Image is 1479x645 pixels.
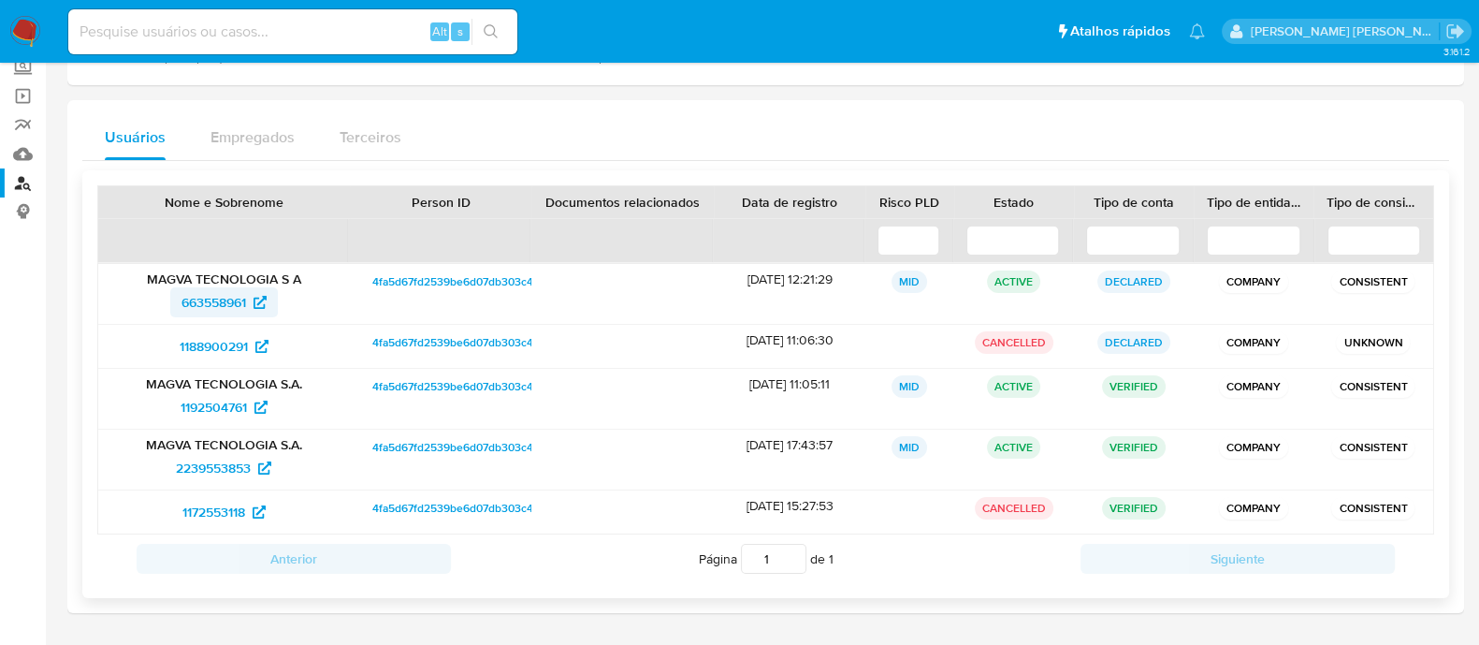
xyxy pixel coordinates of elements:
input: Pesquise usuários ou casos... [68,20,517,44]
span: Alt [432,22,447,40]
span: Atalhos rápidos [1070,22,1170,41]
p: anna.almeida@mercadopago.com.br [1251,22,1440,40]
span: s [457,22,463,40]
span: 3.161.2 [1443,44,1470,59]
button: search-icon [471,19,510,45]
a: Notificações [1189,23,1205,39]
a: Sair [1445,22,1465,41]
